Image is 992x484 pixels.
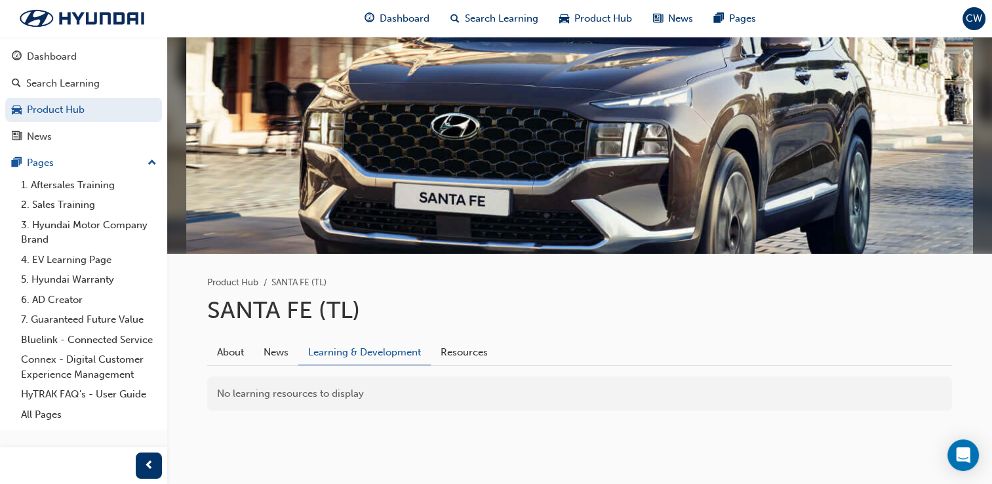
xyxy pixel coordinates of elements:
a: All Pages [16,405,162,425]
button: Pages [5,151,162,175]
a: 6. AD Creator [16,290,162,310]
span: search-icon [12,78,21,90]
a: guage-iconDashboard [354,5,440,32]
span: car-icon [12,104,22,116]
div: News [27,129,52,144]
span: pages-icon [12,157,22,169]
span: prev-icon [144,458,154,474]
div: No learning resources to display [207,376,952,411]
a: Product Hub [5,98,162,122]
button: CW [962,7,985,30]
span: car-icon [559,10,569,27]
a: 3. Hyundai Motor Company Brand [16,215,162,250]
a: Dashboard [5,45,162,69]
span: guage-icon [365,10,374,27]
h1: SANTA FE (TL) [207,296,952,325]
a: HyTRAK FAQ's - User Guide [16,384,162,405]
li: SANTA FE (TL) [271,275,327,291]
span: Product Hub [574,11,632,26]
span: Search Learning [465,11,538,26]
div: Pages [27,155,54,171]
a: news-iconNews [643,5,704,32]
span: news-icon [12,131,22,143]
a: pages-iconPages [704,5,766,32]
a: 7. Guaranteed Future Value [16,310,162,330]
div: Search Learning [26,76,100,91]
span: pages-icon [714,10,724,27]
a: Bluelink - Connected Service [16,330,162,350]
a: 1. Aftersales Training [16,175,162,195]
a: Resources [431,340,498,365]
button: DashboardSearch LearningProduct HubNews [5,42,162,151]
a: News [254,340,298,365]
a: Learning & Development [298,340,431,365]
span: up-icon [148,155,157,172]
a: Connex - Digital Customer Experience Management [16,350,162,384]
div: Open Intercom Messenger [947,439,979,471]
a: News [5,125,162,149]
img: Trak [7,5,157,32]
a: Search Learning [5,71,162,96]
a: 2. Sales Training [16,195,162,215]
a: car-iconProduct Hub [549,5,643,32]
a: search-iconSearch Learning [440,5,549,32]
a: 5. Hyundai Warranty [16,270,162,290]
span: Dashboard [380,11,429,26]
span: CW [966,11,982,26]
a: Product Hub [207,277,258,288]
span: Pages [729,11,756,26]
a: About [207,340,254,365]
span: News [668,11,693,26]
div: Dashboard [27,49,77,64]
a: 4. EV Learning Page [16,250,162,270]
span: guage-icon [12,51,22,63]
span: search-icon [450,10,460,27]
span: news-icon [653,10,663,27]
